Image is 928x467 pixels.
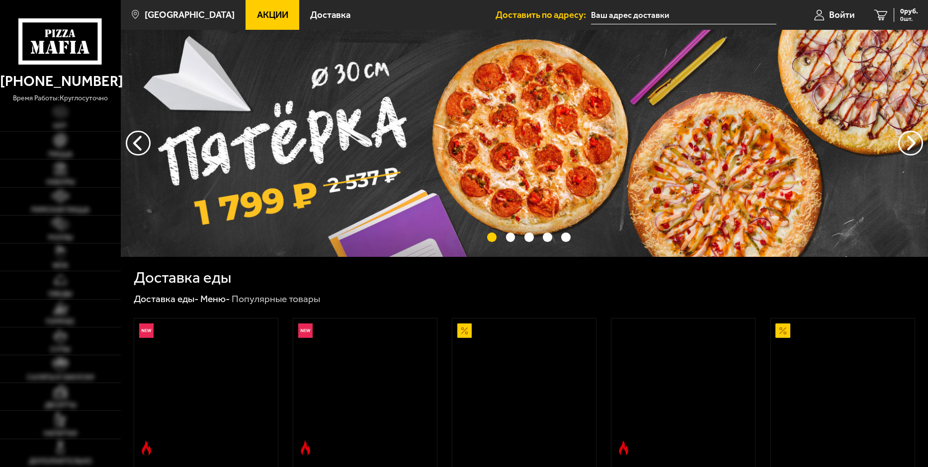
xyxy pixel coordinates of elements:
span: Акции [257,10,288,20]
span: 0 руб. [900,8,918,15]
span: Дополнительно [29,458,92,465]
button: точки переключения [487,233,497,242]
a: Доставка еды- [134,293,199,305]
input: Ваш адрес доставки [591,6,776,24]
button: точки переключения [524,233,534,242]
img: Акционный [775,323,790,338]
span: Доставить по адресу: [496,10,591,20]
img: Новинка [139,323,154,338]
button: точки переключения [543,233,552,242]
span: [GEOGRAPHIC_DATA] [145,10,235,20]
img: Новинка [298,323,313,338]
button: предыдущий [898,131,923,156]
span: Обеды [48,291,72,298]
span: Хит [53,123,67,130]
h1: Доставка еды [134,270,231,285]
span: Войти [829,10,854,20]
span: WOK [53,262,68,269]
div: Популярные товары [232,293,320,305]
span: Римская пицца [31,207,89,214]
a: АкционныйПепперони 25 см (толстое с сыром) [771,318,915,460]
img: Острое блюдо [298,441,313,455]
a: Меню- [200,293,230,305]
a: НовинкаОстрое блюдоРимская с креветками [134,318,278,460]
img: Акционный [457,323,472,338]
span: Пицца [48,151,73,158]
a: НовинкаОстрое блюдоРимская с мясным ассорти [293,318,437,460]
a: АкционныйАль-Шам 25 см (тонкое тесто) [452,318,596,460]
span: Салаты и закуски [27,374,94,381]
span: 0 шт. [900,16,918,22]
button: следующий [126,131,151,156]
button: точки переключения [506,233,515,242]
span: Напитки [44,430,77,437]
button: точки переключения [561,233,571,242]
span: Роллы [48,234,73,241]
img: Острое блюдо [139,441,154,455]
span: Десерты [45,402,76,409]
span: Наборы [46,179,75,186]
img: Острое блюдо [616,441,631,455]
span: Доставка [310,10,350,20]
span: Супы [50,346,70,353]
a: Острое блюдоБиф чили 25 см (толстое с сыром) [611,318,755,460]
span: Горячее [46,318,75,325]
